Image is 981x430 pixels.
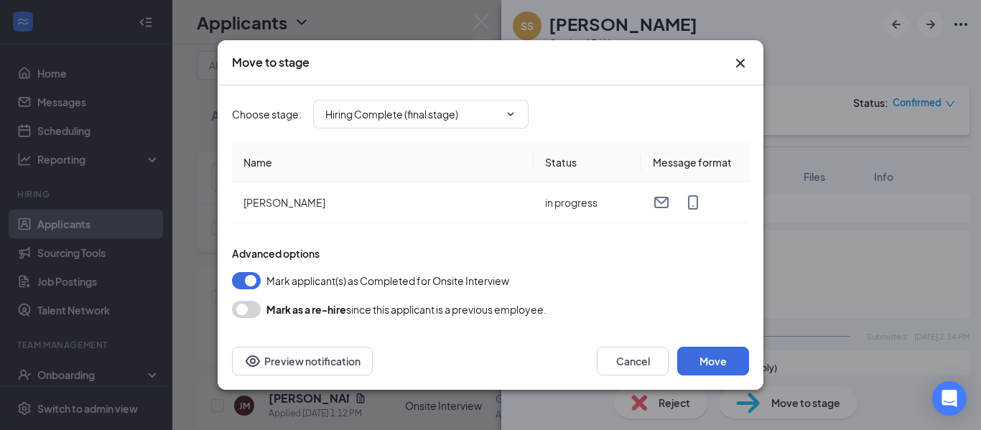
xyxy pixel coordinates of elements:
div: Open Intercom Messenger [932,381,967,416]
svg: Eye [244,352,261,370]
button: Cancel [597,347,669,375]
span: [PERSON_NAME] [243,196,325,209]
b: Mark as a re-hire [266,303,346,316]
button: Close [732,55,749,72]
svg: MobileSms [684,194,702,211]
svg: ChevronDown [505,108,516,120]
th: Message format [641,143,749,182]
span: Choose stage : [232,106,302,122]
button: Preview notificationEye [232,347,373,375]
h3: Move to stage [232,55,310,70]
th: Status [534,143,641,182]
th: Name [232,143,534,182]
div: Advanced options [232,246,749,261]
td: in progress [534,182,641,223]
div: since this applicant is a previous employee. [266,301,547,318]
svg: Email [653,194,670,211]
button: Move [677,347,749,375]
span: Mark applicant(s) as Completed for Onsite Interview [266,272,509,289]
svg: Cross [732,55,749,72]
